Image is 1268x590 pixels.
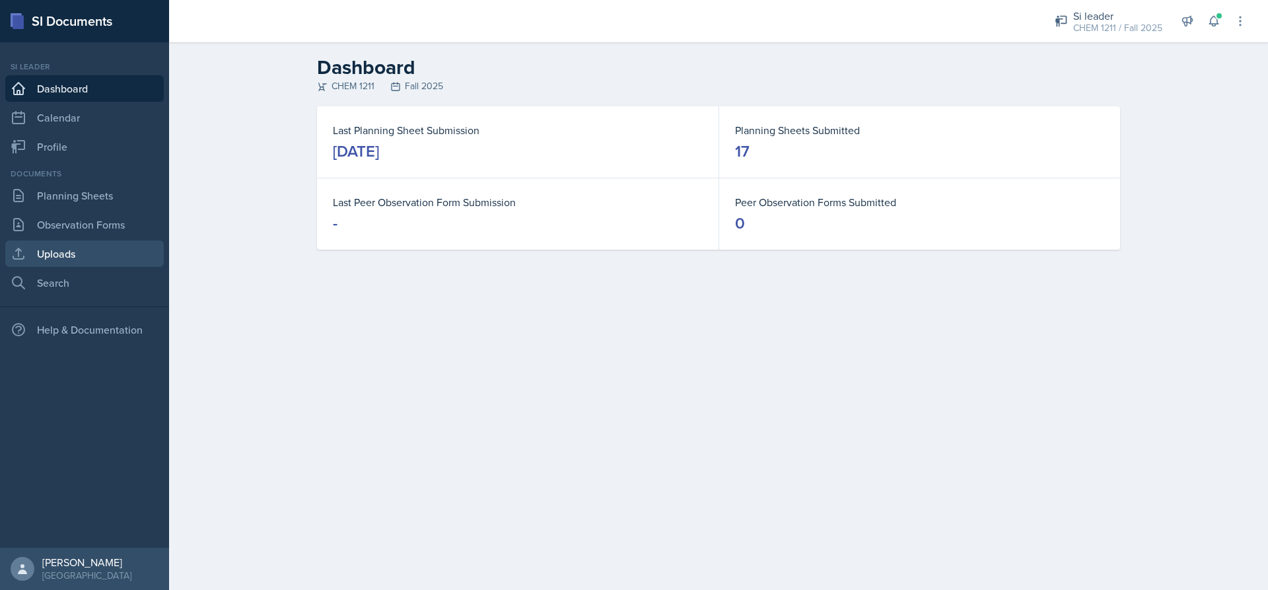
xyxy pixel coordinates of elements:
[1073,8,1162,24] div: Si leader
[333,194,703,210] dt: Last Peer Observation Form Submission
[5,316,164,343] div: Help & Documentation
[735,141,750,162] div: 17
[5,168,164,180] div: Documents
[333,213,337,234] div: -
[5,240,164,267] a: Uploads
[735,194,1104,210] dt: Peer Observation Forms Submitted
[5,75,164,102] a: Dashboard
[5,211,164,238] a: Observation Forms
[5,133,164,160] a: Profile
[317,55,1120,79] h2: Dashboard
[5,182,164,209] a: Planning Sheets
[5,270,164,296] a: Search
[735,122,1104,138] dt: Planning Sheets Submitted
[5,61,164,73] div: Si leader
[5,104,164,131] a: Calendar
[42,569,131,582] div: [GEOGRAPHIC_DATA]
[333,122,703,138] dt: Last Planning Sheet Submission
[735,213,745,234] div: 0
[333,141,379,162] div: [DATE]
[317,79,1120,93] div: CHEM 1211 Fall 2025
[42,556,131,569] div: [PERSON_NAME]
[1073,21,1162,35] div: CHEM 1211 / Fall 2025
